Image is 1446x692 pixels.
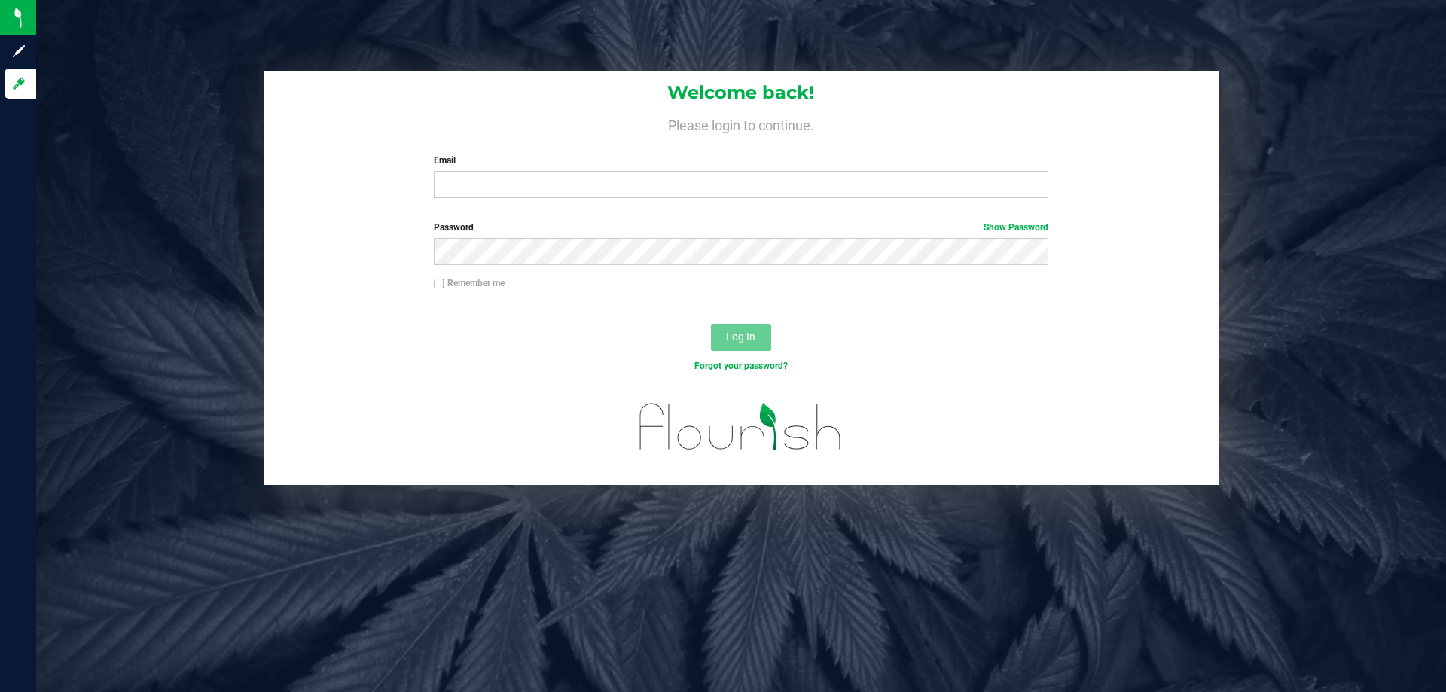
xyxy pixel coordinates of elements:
[621,389,860,465] img: flourish_logo.svg
[434,154,1048,167] label: Email
[434,279,444,289] input: Remember me
[11,76,26,91] inline-svg: Log in
[434,222,474,233] span: Password
[726,331,755,343] span: Log In
[264,114,1219,133] h4: Please login to continue.
[694,361,788,371] a: Forgot your password?
[11,44,26,59] inline-svg: Sign up
[434,276,505,290] label: Remember me
[264,83,1219,102] h1: Welcome back!
[984,222,1048,233] a: Show Password
[711,324,771,351] button: Log In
